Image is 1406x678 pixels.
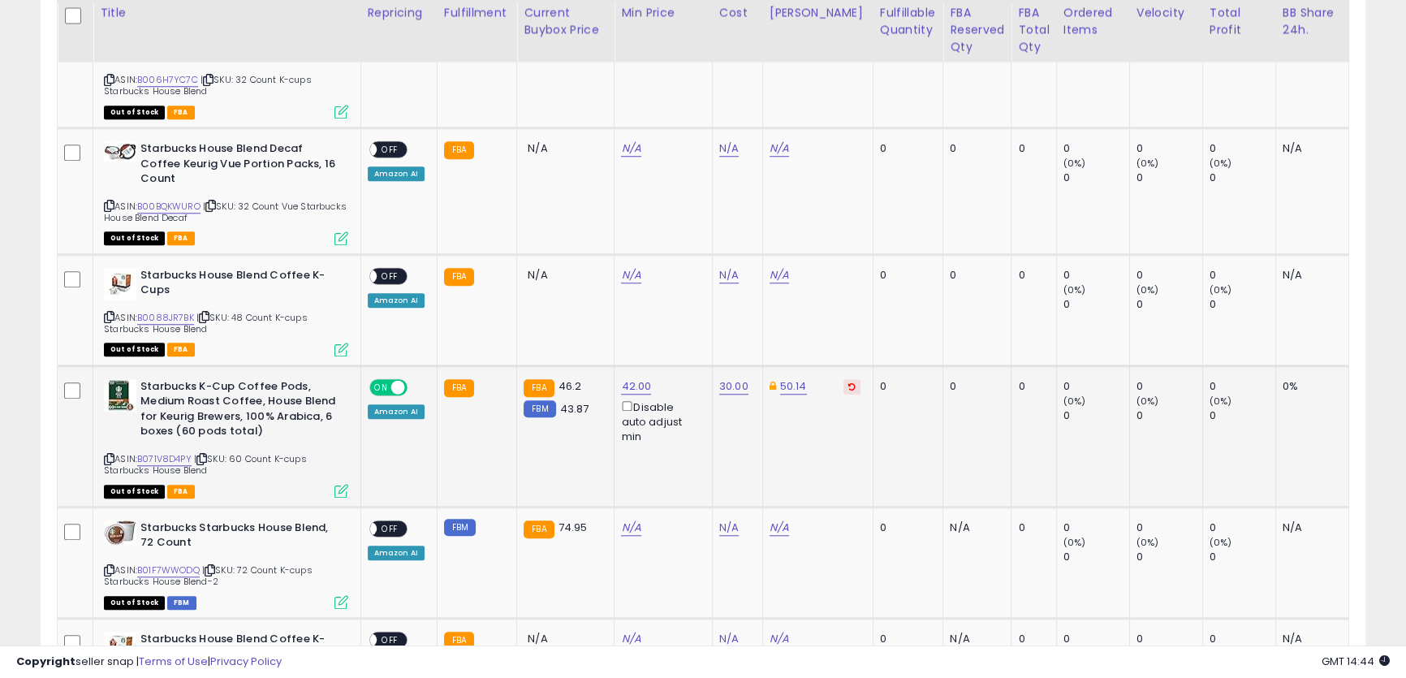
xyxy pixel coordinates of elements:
[1018,379,1043,394] div: 0
[1136,536,1159,549] small: (0%)
[1018,520,1043,535] div: 0
[377,143,403,157] span: OFF
[559,520,588,535] span: 74.95
[104,73,312,97] span: | SKU: 32 Count K-cups Starbucks House Blend
[1018,141,1043,156] div: 0
[1210,536,1232,549] small: (0%)
[1136,157,1159,170] small: (0%)
[1063,379,1129,394] div: 0
[528,267,547,283] span: N/A
[104,311,308,335] span: | SKU: 48 Count K-cups Starbucks House Blend
[137,452,192,466] a: B071V8D4PY
[371,380,391,394] span: ON
[524,520,554,538] small: FBA
[1210,379,1275,394] div: 0
[104,452,307,477] span: | SKU: 60 Count K-cups Starbucks House Blend
[719,378,748,395] a: 30.00
[104,379,348,496] div: ASIN:
[1136,141,1202,156] div: 0
[1210,283,1232,296] small: (0%)
[137,564,200,577] a: B01F7WWODQ
[719,4,756,21] div: Cost
[1136,520,1202,535] div: 0
[444,519,476,536] small: FBM
[368,404,425,419] div: Amazon AI
[16,654,75,669] strong: Copyright
[950,379,998,394] div: 0
[167,106,195,119] span: FBA
[104,15,348,117] div: ASIN:
[444,141,474,159] small: FBA
[770,4,866,21] div: [PERSON_NAME]
[368,166,425,181] div: Amazon AI
[1063,536,1086,549] small: (0%)
[377,521,403,535] span: OFF
[1136,4,1196,21] div: Velocity
[950,141,998,156] div: 0
[880,379,931,394] div: 0
[104,268,348,355] div: ASIN:
[1063,520,1129,535] div: 0
[1136,408,1202,423] div: 0
[444,268,474,286] small: FBA
[1063,171,1129,185] div: 0
[104,485,165,499] span: All listings that are currently out of stock and unavailable for purchase on Amazon
[444,4,510,21] div: Fulfillment
[1136,268,1202,283] div: 0
[880,520,931,535] div: 0
[1063,4,1123,38] div: Ordered Items
[719,140,739,157] a: N/A
[1063,141,1129,156] div: 0
[1210,171,1275,185] div: 0
[621,398,699,444] div: Disable auto adjust min
[559,378,582,394] span: 46.2
[621,267,640,283] a: N/A
[1210,408,1275,423] div: 0
[104,520,136,545] img: 51lv0HF-GzL._SL40_.jpg
[621,378,651,395] a: 42.00
[167,596,196,610] span: FBM
[1283,520,1336,535] div: N/A
[140,379,338,443] b: Starbucks K-Cup Coffee Pods, Medium Roast Coffee, House Blend for Keurig Brewers, 100% Arabica, 6...
[1136,297,1202,312] div: 0
[1063,395,1086,408] small: (0%)
[1063,408,1129,423] div: 0
[1210,520,1275,535] div: 0
[210,654,282,669] a: Privacy Policy
[1063,550,1129,564] div: 0
[560,401,589,417] span: 43.87
[368,546,425,560] div: Amazon AI
[140,141,338,191] b: Starbucks House Blend Decaf Coffee Keurig Vue Portion Packs, 16 Count
[104,141,348,244] div: ASIN:
[1283,268,1336,283] div: N/A
[880,268,931,283] div: 0
[950,268,998,283] div: 0
[137,311,194,325] a: B0088JR7BK
[780,378,807,395] a: 50.14
[1136,550,1202,564] div: 0
[621,4,705,21] div: Min Price
[1322,654,1390,669] span: 2025-09-9 14:44 GMT
[377,269,403,283] span: OFF
[1136,283,1159,296] small: (0%)
[167,231,195,245] span: FBA
[139,654,208,669] a: Terms of Use
[444,379,474,397] small: FBA
[140,268,338,302] b: Starbucks House Blend Coffee K-Cups
[104,268,136,300] img: 41+cGgoW44L._SL40_.jpg
[104,231,165,245] span: All listings that are currently out of stock and unavailable for purchase on Amazon
[524,379,554,397] small: FBA
[100,4,354,21] div: Title
[770,267,789,283] a: N/A
[104,520,348,607] div: ASIN:
[1136,379,1202,394] div: 0
[880,4,937,38] div: Fulfillable Quantity
[1283,379,1336,394] div: 0%
[524,4,607,38] div: Current Buybox Price
[137,73,198,87] a: B006H7YC7C
[1283,141,1336,156] div: N/A
[404,380,430,394] span: OFF
[1210,4,1269,38] div: Total Profit
[1210,550,1275,564] div: 0
[950,520,998,535] div: N/A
